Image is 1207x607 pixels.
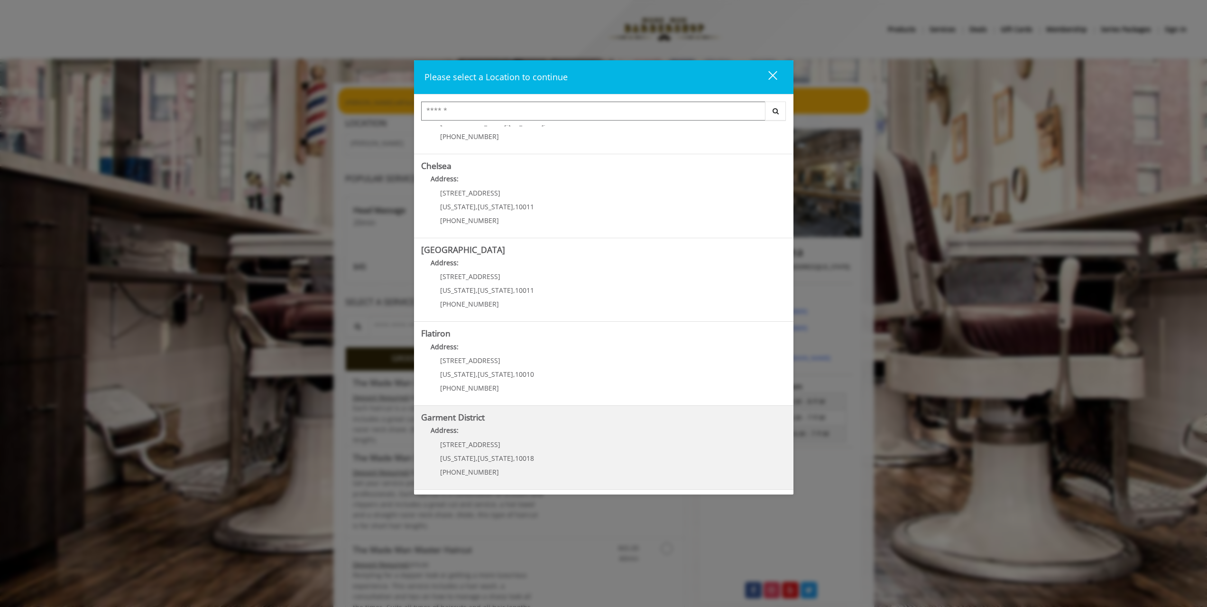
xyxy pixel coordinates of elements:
span: Please select a Location to continue [424,71,568,83]
span: , [476,370,478,379]
b: [GEOGRAPHIC_DATA] [421,244,505,255]
span: [PHONE_NUMBER] [440,383,499,392]
span: 10011 [515,286,534,295]
span: , [476,286,478,295]
b: Address: [431,342,459,351]
span: 10010 [515,370,534,379]
span: [US_STATE] [440,286,476,295]
span: 10018 [515,454,534,463]
span: [STREET_ADDRESS] [440,188,500,197]
span: [PHONE_NUMBER] [440,299,499,308]
span: [US_STATE] [440,454,476,463]
span: [US_STATE] [440,202,476,211]
div: Center Select [421,102,786,125]
b: Garment District [421,411,485,423]
b: Address: [431,174,459,183]
span: [US_STATE] [478,370,513,379]
span: , [513,202,515,211]
span: , [476,202,478,211]
span: , [476,454,478,463]
span: [PHONE_NUMBER] [440,132,499,141]
span: [US_STATE] [440,370,476,379]
button: close dialog [751,67,783,87]
input: Search Center [421,102,765,121]
div: close dialog [757,70,776,84]
b: Address: [431,258,459,267]
span: [US_STATE] [478,454,513,463]
span: [STREET_ADDRESS] [440,356,500,365]
span: , [513,454,515,463]
span: [STREET_ADDRESS] [440,272,500,281]
i: Search button [770,108,781,114]
span: 10011 [515,202,534,211]
b: Flatiron [421,327,451,339]
b: Chelsea [421,160,451,171]
span: , [513,286,515,295]
b: Address: [431,426,459,435]
span: , [513,370,515,379]
span: [STREET_ADDRESS] [440,440,500,449]
span: [US_STATE] [478,202,513,211]
span: [PHONE_NUMBER] [440,216,499,225]
span: [US_STATE] [478,286,513,295]
span: [PHONE_NUMBER] [440,467,499,476]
